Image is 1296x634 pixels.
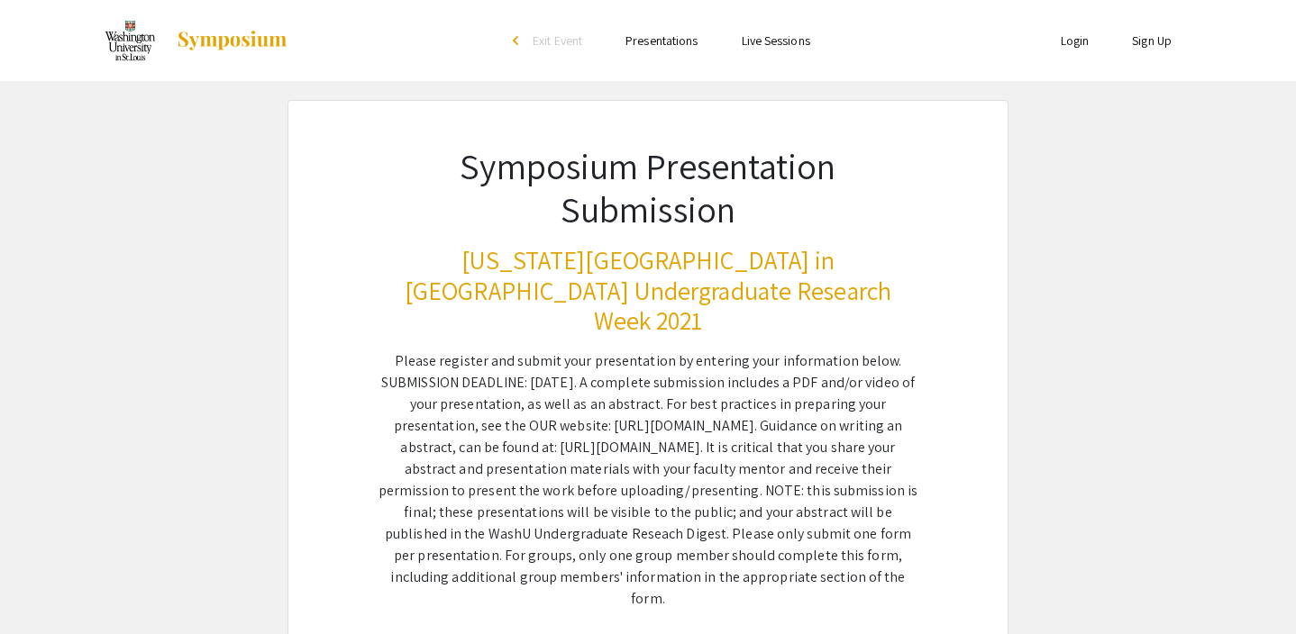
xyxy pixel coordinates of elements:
iframe: Chat [14,553,77,620]
a: Presentations [625,32,698,49]
a: Sign Up [1132,32,1172,49]
h1: Symposium Presentation Submission [376,144,920,231]
img: Symposium by ForagerOne [176,30,288,51]
div: Please register and submit your presentation by entering your information below. SUBMISSION DEADL... [376,350,920,610]
span: Exit Event [533,32,582,49]
a: Washington University in St. Louis Undergraduate Research Week 2021 [103,18,288,63]
a: Live Sessions [742,32,810,49]
a: Login [1061,32,1090,49]
img: Washington University in St. Louis Undergraduate Research Week 2021 [103,18,158,63]
div: arrow_back_ios [513,35,524,46]
h3: [US_STATE][GEOGRAPHIC_DATA] in [GEOGRAPHIC_DATA] Undergraduate Research Week 2021 [376,245,920,336]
